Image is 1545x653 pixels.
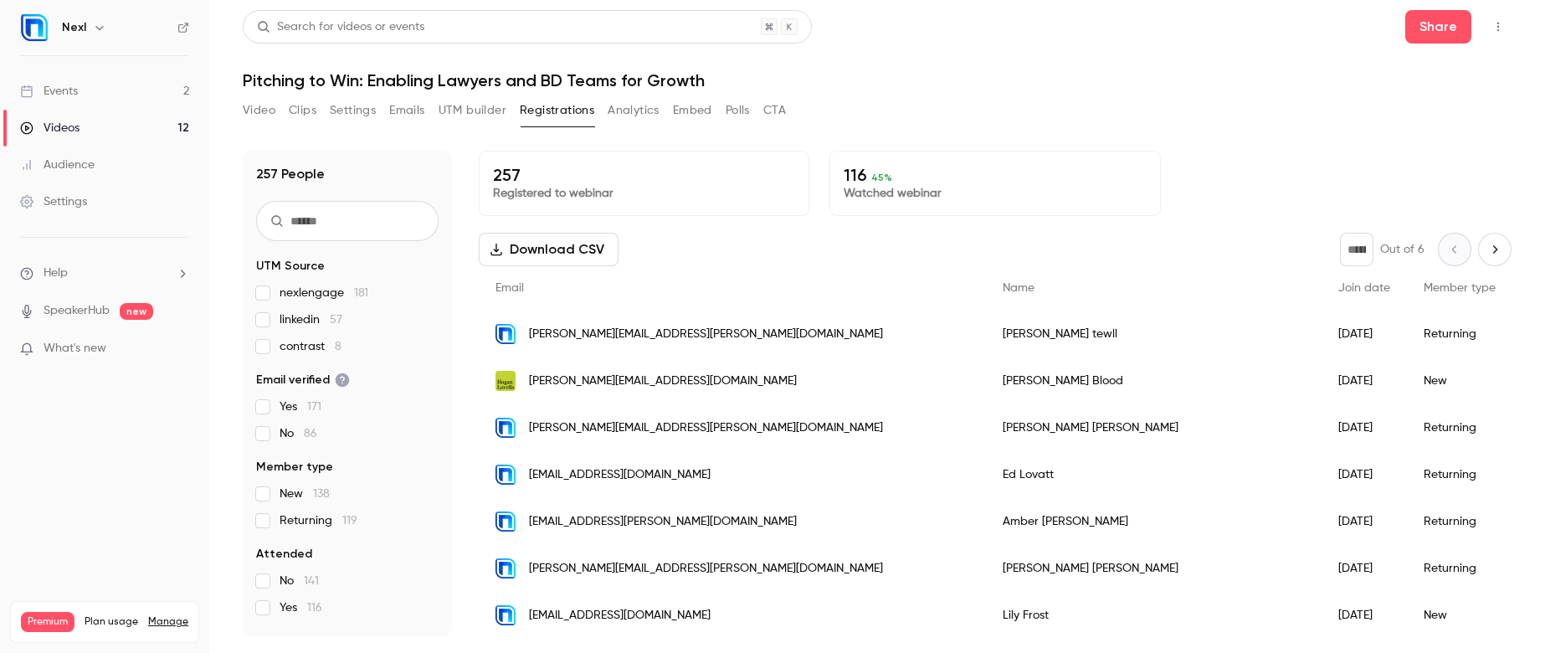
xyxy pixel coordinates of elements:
img: nexl.cloud [495,465,516,485]
div: Ed Lovatt [986,451,1322,498]
a: Manage [148,615,188,629]
span: 119 [342,515,357,527]
p: 257 [493,165,795,185]
p: 116 [844,165,1146,185]
span: 116 [307,602,322,614]
button: Embed [673,97,712,124]
button: CTA [763,97,786,124]
span: No [280,573,319,589]
span: [PERSON_NAME][EMAIL_ADDRESS][DOMAIN_NAME] [529,373,797,390]
button: Analytics [608,97,660,124]
img: hoganlovells.com [495,371,516,391]
p: Out of 6 [1380,241,1424,258]
div: [PERSON_NAME] [PERSON_NAME] [986,404,1322,451]
span: Plan usage [85,615,138,629]
span: Email [495,282,524,294]
span: 138 [313,488,330,500]
span: Member type [256,459,333,476]
span: Join date [1338,282,1390,294]
div: Events [20,83,78,100]
span: 181 [354,287,368,299]
span: Yes [280,599,322,616]
button: Emails [389,97,424,124]
span: Views [256,633,289,650]
span: nexlengage [280,285,368,301]
span: [EMAIL_ADDRESS][PERSON_NAME][DOMAIN_NAME] [529,513,797,531]
div: Search for videos or events [257,18,424,36]
div: Videos [20,120,80,136]
img: nexl.cloud [495,324,516,344]
p: Registered to webinar [493,185,795,202]
span: Email verified [256,372,350,388]
button: Polls [726,97,750,124]
span: Member type [1424,282,1496,294]
h6: Nexl [62,19,86,36]
div: [PERSON_NAME] [PERSON_NAME] [986,545,1322,592]
span: linkedin [280,311,342,328]
img: nexl.cloud [495,418,516,438]
div: [DATE] [1322,498,1407,545]
span: 8 [335,341,341,352]
button: Video [243,97,275,124]
span: new [120,303,153,320]
div: Amber [PERSON_NAME] [986,498,1322,545]
div: [DATE] [1322,357,1407,404]
div: Returning [1407,498,1512,545]
div: Returning [1407,545,1512,592]
span: What's new [44,340,106,357]
div: New [1407,592,1512,639]
button: Share [1405,10,1471,44]
div: [DATE] [1322,404,1407,451]
div: Returning [1407,311,1512,357]
button: Download CSV [479,233,619,266]
span: [PERSON_NAME][EMAIL_ADDRESS][PERSON_NAME][DOMAIN_NAME] [529,419,883,437]
button: Settings [330,97,376,124]
a: SpeakerHub [44,302,110,320]
iframe: Noticeable Trigger [169,342,189,357]
span: [PERSON_NAME][EMAIL_ADDRESS][PERSON_NAME][DOMAIN_NAME] [529,326,883,343]
li: help-dropdown-opener [20,265,189,282]
div: [PERSON_NAME] Blood [986,357,1322,404]
button: UTM builder [439,97,506,124]
div: [DATE] [1322,311,1407,357]
button: Top Bar Actions [1485,13,1512,40]
div: Settings [20,193,87,210]
div: [DATE] [1322,545,1407,592]
span: 141 [304,575,319,587]
span: Help [44,265,68,282]
span: 86 [304,428,317,440]
h1: Pitching to Win: Enabling Lawyers and BD Teams for Growth [243,70,1512,90]
h1: 257 People [256,164,325,184]
div: Audience [20,157,95,173]
span: 45 % [871,172,892,183]
span: Yes [280,398,321,415]
div: Lily Frost [986,592,1322,639]
div: [DATE] [1322,451,1407,498]
button: Clips [289,97,316,124]
div: [DATE] [1322,592,1407,639]
span: Returning [280,512,357,529]
span: [PERSON_NAME][EMAIL_ADDRESS][PERSON_NAME][DOMAIN_NAME] [529,560,883,578]
div: Returning [1407,451,1512,498]
img: nexl.cloud [495,605,516,625]
p: Watched webinar [844,185,1146,202]
span: 171 [307,401,321,413]
span: No [280,425,317,442]
img: nexl.cloud [495,558,516,578]
span: Premium [21,612,74,632]
span: Attended [256,546,312,563]
button: Registrations [520,97,594,124]
span: Name [1003,282,1034,294]
span: [EMAIL_ADDRESS][DOMAIN_NAME] [529,466,711,484]
span: 57 [330,314,342,326]
div: New [1407,357,1512,404]
div: Returning [1407,404,1512,451]
img: nexl.cloud [495,512,516,532]
img: Nexl [21,14,48,41]
span: [EMAIL_ADDRESS][DOMAIN_NAME] [529,607,711,625]
span: UTM Source [256,258,325,275]
div: [PERSON_NAME] tewll [986,311,1322,357]
span: contrast [280,338,341,355]
span: New [280,486,330,502]
button: Next page [1478,233,1512,266]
